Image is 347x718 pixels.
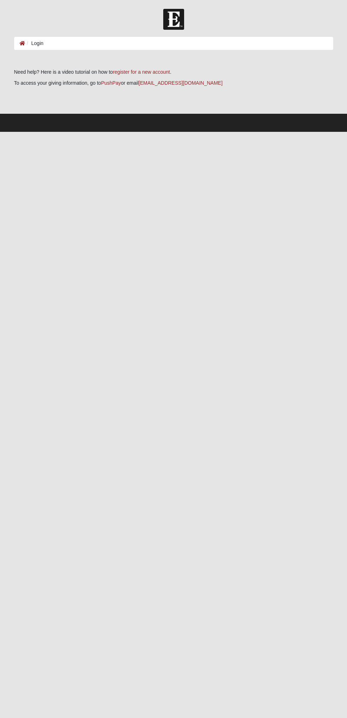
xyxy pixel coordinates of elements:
li: Login [25,40,44,47]
a: PushPay [101,80,121,86]
a: register for a new account [113,69,170,75]
img: Church of Eleven22 Logo [163,9,184,30]
p: To access your giving information, go to or email [14,79,333,87]
a: [EMAIL_ADDRESS][DOMAIN_NAME] [138,80,222,86]
p: Need help? Here is a video tutorial on how to . [14,68,333,76]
